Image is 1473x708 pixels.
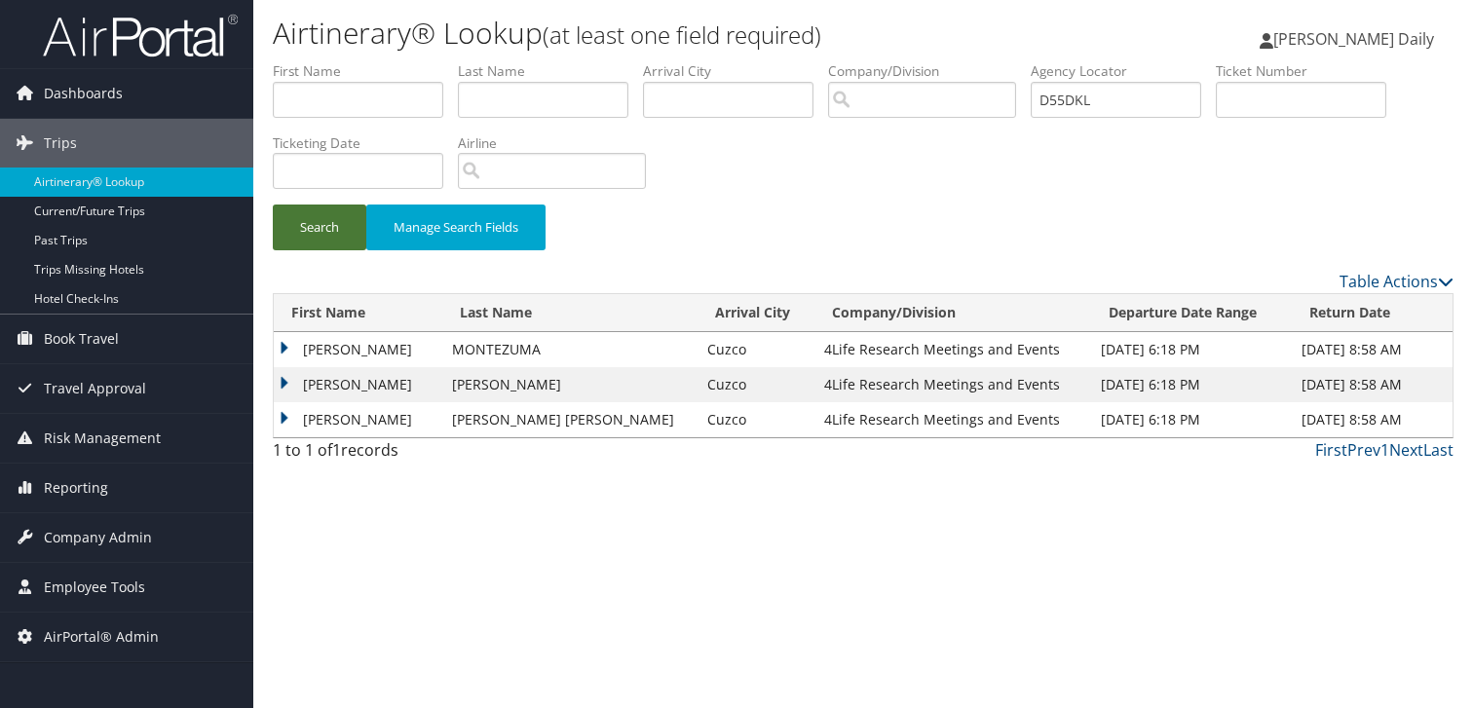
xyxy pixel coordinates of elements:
span: 1 [332,439,341,461]
span: AirPortal® Admin [44,613,159,661]
td: [PERSON_NAME] [274,332,442,367]
a: First [1315,439,1347,461]
button: Manage Search Fields [366,205,546,250]
a: [PERSON_NAME] Daily [1260,10,1454,68]
div: 1 to 1 of records [273,438,547,471]
label: Ticket Number [1216,61,1401,81]
label: Ticketing Date [273,133,458,153]
a: Next [1389,439,1423,461]
label: Last Name [458,61,643,81]
th: First Name: activate to sort column ascending [274,294,442,332]
span: Company Admin [44,513,152,562]
td: Cuzco [698,402,814,437]
span: Travel Approval [44,364,146,413]
span: Employee Tools [44,563,145,612]
label: Arrival City [643,61,828,81]
td: Cuzco [698,367,814,402]
td: Cuzco [698,332,814,367]
img: airportal-logo.png [43,13,238,58]
td: [PERSON_NAME] [274,402,442,437]
h1: Airtinerary® Lookup [273,13,1060,54]
span: Dashboards [44,69,123,118]
label: Agency Locator [1031,61,1216,81]
span: Reporting [44,464,108,512]
th: Departure Date Range: activate to sort column ascending [1091,294,1292,332]
button: Search [273,205,366,250]
td: [DATE] 8:58 AM [1292,402,1453,437]
a: 1 [1380,439,1389,461]
th: Company/Division [814,294,1091,332]
label: Company/Division [828,61,1031,81]
label: First Name [273,61,458,81]
td: 4Life Research Meetings and Events [814,402,1091,437]
td: [DATE] 8:58 AM [1292,367,1453,402]
td: [DATE] 6:18 PM [1091,332,1292,367]
td: [DATE] 6:18 PM [1091,402,1292,437]
a: Prev [1347,439,1380,461]
td: 4Life Research Meetings and Events [814,332,1091,367]
td: 4Life Research Meetings and Events [814,367,1091,402]
span: Trips [44,119,77,168]
a: Table Actions [1340,271,1454,292]
span: Risk Management [44,414,161,463]
small: (at least one field required) [543,19,821,51]
td: MONTEZUMA [442,332,699,367]
td: [PERSON_NAME] [PERSON_NAME] [442,402,699,437]
td: [DATE] 8:58 AM [1292,332,1453,367]
th: Last Name: activate to sort column ascending [442,294,699,332]
th: Return Date: activate to sort column ascending [1292,294,1453,332]
a: Last [1423,439,1454,461]
label: Airline [458,133,661,153]
td: [PERSON_NAME] [442,367,699,402]
td: [PERSON_NAME] [274,367,442,402]
span: Book Travel [44,315,119,363]
td: [DATE] 6:18 PM [1091,367,1292,402]
th: Arrival City: activate to sort column ascending [698,294,814,332]
span: [PERSON_NAME] Daily [1273,28,1434,50]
